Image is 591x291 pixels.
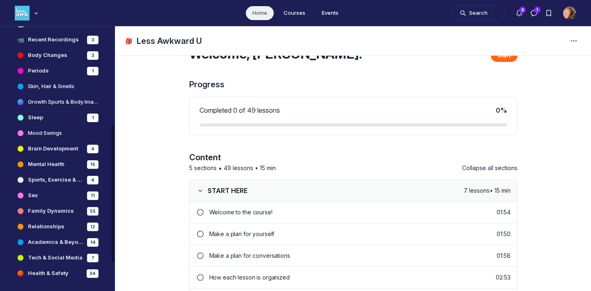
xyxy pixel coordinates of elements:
div: 1 [87,67,98,75]
button: Collapse all sections [462,163,518,173]
h4: Sleep [28,114,43,122]
svg: Lesson incomplete [196,252,204,259]
div: 4 [87,176,98,184]
div: 15 [87,160,98,169]
h3: Progress [189,79,518,90]
div: 11 [87,191,98,200]
a: Brain Development4 [10,142,105,156]
span: Collapse all sections [462,164,518,171]
h4: Family Dynamics [28,207,74,215]
a: Sex11 [10,189,105,202]
h4: Health & Safety [28,269,69,277]
p: Make a plan for conversations [209,252,497,260]
a: Tech & Social Media7 [10,251,105,265]
a: Family Dynamics55 [10,204,105,218]
span: 0 % [496,106,507,114]
a: Mental Health15 [10,157,105,171]
svg: Lesson incomplete [196,209,204,216]
a: Sleep1 [10,111,105,125]
span: 15 min [260,164,276,172]
button: User menu options [563,7,576,20]
h4: Sex [28,191,38,200]
p: 02:53 [496,273,510,282]
h4: Mood Swings [28,129,62,137]
p: Welcome to the course! [209,208,497,216]
header: Page Header [115,26,591,56]
h4: Mental Health [28,160,64,168]
a: Mood Swings [10,126,105,140]
h4: Periods [28,67,49,75]
div: 3 [87,36,98,44]
h2: Content [189,152,518,163]
img: Less Awkward Hub logo [15,6,30,20]
span: 🎒 [125,37,133,45]
a: Sports, Exercise & Nutrition4 [10,173,105,187]
a: Home [246,6,274,20]
button: START HERE7 lessons• 15 min [190,180,517,202]
button: Search [452,6,505,20]
a: Body Changes3 [10,48,105,62]
p: Make a plan for yourself [209,230,497,238]
div: 55 [87,207,98,216]
span: 📹 [16,36,25,44]
button: Space settings [566,34,581,48]
span: START HERE [208,186,247,195]
button: Notifications [512,6,527,20]
svg: Lesson incomplete [196,274,204,281]
h4: Tech & Social Media [28,254,82,262]
h4: Sports, Exercise & Nutrition [28,176,84,184]
button: Bookmarks [541,6,556,20]
a: Periods1 [10,64,105,78]
button: Less Awkward Hub logo [15,5,40,21]
a: Courses [277,6,312,20]
div: 4 [87,145,98,153]
a: Skin, Hair & Smells [10,80,105,93]
a: Lesson incompleteHow each lesson is organized02:53 [190,266,517,288]
h4: Skin, Hair & Smells [28,82,74,91]
h4: Academics & Beyond [28,238,84,246]
span: 5 sections [189,164,217,172]
button: Direct messages [527,6,541,20]
span: 49 lessons [224,164,253,172]
div: 34 [87,269,98,278]
p: 01:50 [497,230,510,238]
h1: Less Awkward U [137,35,202,47]
span: • [218,163,222,173]
span: 7 lessons • 15 min [464,186,511,195]
h4: Recent Recordings [28,36,79,44]
div: 12 [87,223,98,231]
h4: Growth Spurts & Body Image [28,98,98,106]
h4: Body Changes [28,51,67,59]
p: How each lesson is organized [209,273,496,282]
a: Lesson incompleteMake a plan for yourself01:50 [190,223,517,245]
p: 01:58 [497,252,510,260]
a: Lesson incompleteWelcome to the course!01:54 [190,202,517,223]
a: Relationships12 [10,220,105,234]
a: Academics & Beyond14 [10,235,105,249]
svg: Space settings [569,36,579,46]
span: • [255,164,258,172]
span: Completed 0 of 49 lessons [199,106,280,114]
a: Events [315,6,345,20]
a: Lesson incompleteMake a plan for conversations01:58 [190,245,517,266]
div: 14 [87,238,98,247]
h4: Brain Development [28,145,78,153]
a: Growth Spurts & Body Image [10,95,105,109]
h4: Relationships [28,223,64,231]
a: Health & Safety34 [10,266,105,280]
p: 01:54 [497,208,510,216]
div: 7 [87,254,98,262]
svg: Lesson incomplete [196,231,204,237]
a: 📹Recent Recordings3 [10,33,105,47]
div: 3 [87,51,98,60]
div: 1 [87,114,98,122]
